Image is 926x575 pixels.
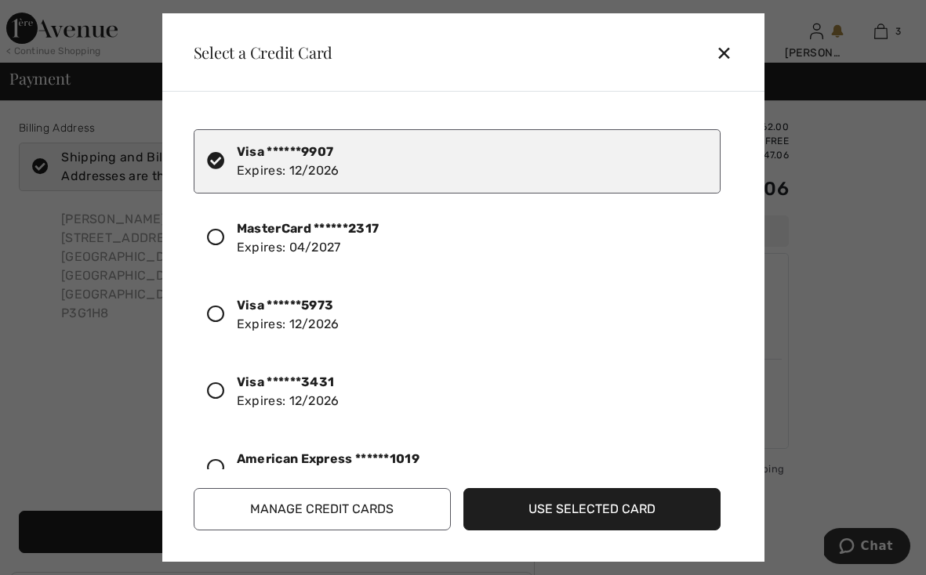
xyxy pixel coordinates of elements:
span: Chat [37,11,69,25]
button: Manage Credit Cards [194,488,451,530]
div: Expires: 04/2027 [237,219,379,257]
div: Expires: 12/2026 [237,296,340,334]
div: ✕ [716,36,745,69]
div: Select a Credit Card [181,45,333,60]
button: Use Selected Card [463,488,721,530]
div: Expires: 12/2026 [237,143,340,180]
div: Expires: 12/2026 [237,373,340,410]
div: Expires: 02/2026 [237,450,419,487]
